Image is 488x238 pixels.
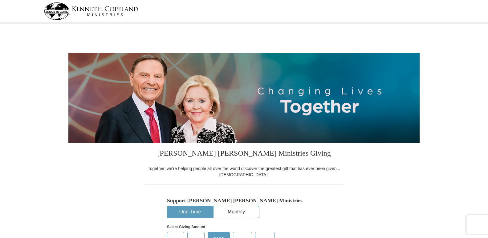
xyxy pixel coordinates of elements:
h5: Support [PERSON_NAME] [PERSON_NAME] Ministries [167,197,321,204]
img: kcm-header-logo.svg [44,2,138,20]
button: Monthly [213,206,259,218]
h3: [PERSON_NAME] [PERSON_NAME] Ministries Giving [144,143,344,165]
div: Together, we're helping people all over the world discover the greatest gift that has ever been g... [144,165,344,178]
button: One-Time [167,206,213,218]
strong: Select Giving Amount [167,225,205,229]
